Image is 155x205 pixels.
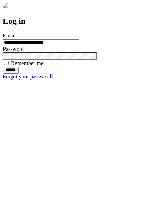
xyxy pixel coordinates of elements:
label: Password [3,46,24,52]
img: logo-4e3dc11c47720685a147b03b5a06dd966a58ff35d612b21f08c02c0306f2b779.png [3,3,8,8]
label: Email [3,33,16,39]
label: Remember me [11,60,43,66]
h2: Log in [3,17,152,26]
a: Forgot your password? [3,74,53,79]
